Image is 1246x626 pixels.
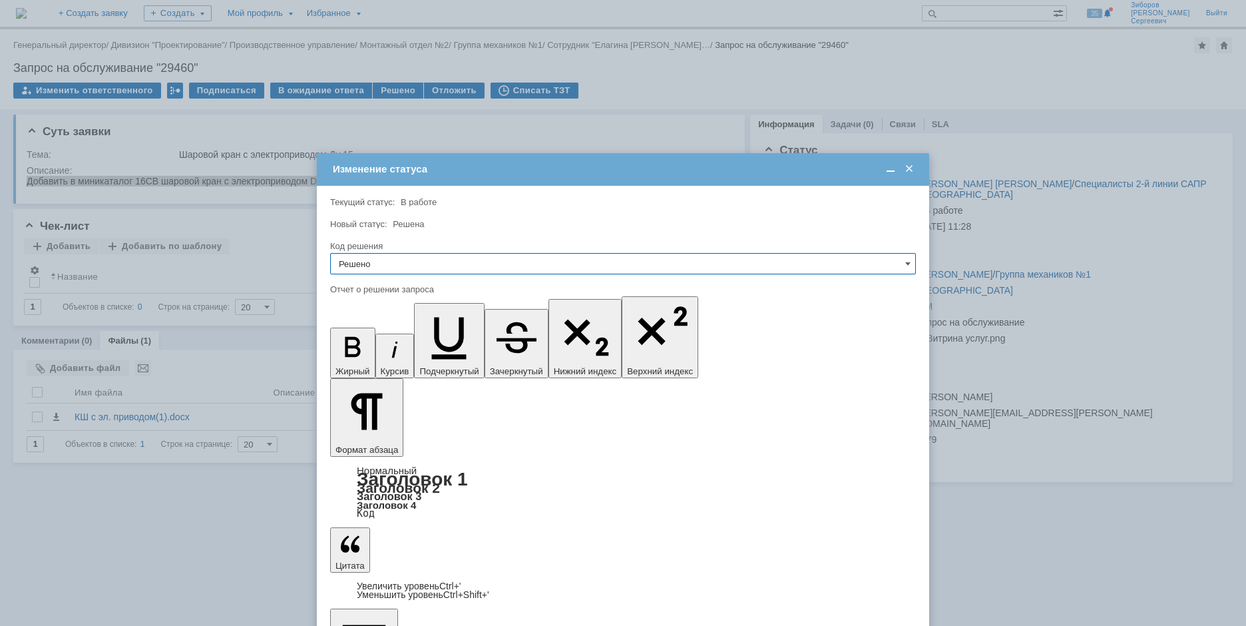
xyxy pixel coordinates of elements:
[439,581,461,591] span: Ctrl+'
[357,581,461,591] a: Increase
[485,309,548,378] button: Зачеркнутый
[443,589,489,600] span: Ctrl+Shift+'
[357,507,375,519] a: Код
[330,219,387,229] label: Новый статус:
[381,366,409,376] span: Курсив
[627,366,693,376] span: Верхний индекс
[401,197,437,207] span: В работе
[335,366,370,376] span: Жирный
[419,366,479,376] span: Подчеркнутый
[330,466,916,518] div: Формат абзаца
[554,366,617,376] span: Нижний индекс
[330,328,375,378] button: Жирный
[375,334,415,378] button: Курсив
[622,296,698,378] button: Верхний индекс
[330,378,403,457] button: Формат абзаца
[903,163,916,175] span: Закрыть
[330,582,916,599] div: Цитата
[357,480,440,495] a: Заголовок 2
[330,527,370,573] button: Цитата
[393,219,424,229] span: Решена
[548,299,622,378] button: Нижний индекс
[333,163,916,175] div: Изменение статуса
[357,490,421,502] a: Заголовок 3
[357,469,468,489] a: Заголовок 1
[330,285,913,294] div: Отчет о решении запроса
[357,499,416,511] a: Заголовок 4
[414,303,484,378] button: Подчеркнутый
[335,561,365,571] span: Цитата
[357,589,489,600] a: Decrease
[490,366,543,376] span: Зачеркнутый
[330,197,395,207] label: Текущий статус:
[884,163,897,175] span: Свернуть (Ctrl + M)
[335,445,398,455] span: Формат абзаца
[330,242,913,250] div: Код решения
[357,465,417,476] a: Нормальный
